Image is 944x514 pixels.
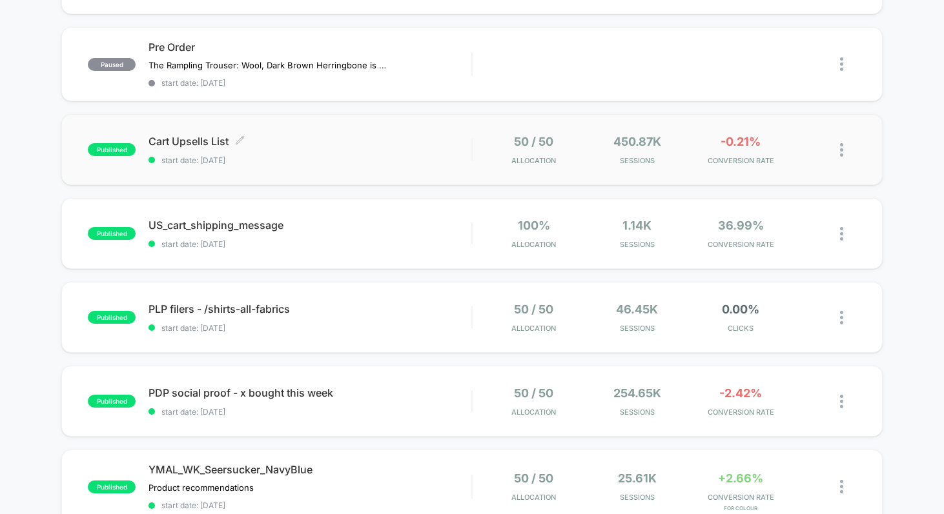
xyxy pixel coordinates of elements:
[589,493,686,502] span: Sessions
[722,302,759,316] span: 0.00%
[840,480,843,493] img: close
[88,227,136,240] span: published
[511,493,556,502] span: Allocation
[511,324,556,333] span: Allocation
[88,58,136,71] span: paused
[149,239,471,249] span: start date: [DATE]
[589,408,686,417] span: Sessions
[149,60,388,70] span: The Rampling Trouser: Wool, Dark Brown Herringbone is available to buy on pre-order.Orders contai...
[514,135,553,148] span: 50 / 50
[840,143,843,157] img: close
[149,482,254,493] span: Product recommendations
[511,156,556,165] span: Allocation
[514,471,553,485] span: 50 / 50
[514,302,553,316] span: 50 / 50
[589,324,686,333] span: Sessions
[692,505,789,511] span: for Colour
[692,156,789,165] span: CONVERSION RATE
[589,156,686,165] span: Sessions
[149,155,471,165] span: start date: [DATE]
[88,395,136,408] span: published
[149,323,471,333] span: start date: [DATE]
[719,386,762,400] span: -2.42%
[589,240,686,249] span: Sessions
[718,219,764,232] span: 36.99%
[88,480,136,493] span: published
[613,135,661,148] span: 450.87k
[518,219,550,232] span: 100%
[149,135,471,148] span: Cart Upsells List
[149,386,471,399] span: PDP social proof - x bought this week
[692,408,789,417] span: CONVERSION RATE
[616,302,658,316] span: 46.45k
[149,407,471,417] span: start date: [DATE]
[618,471,657,485] span: 25.61k
[511,408,556,417] span: Allocation
[88,311,136,324] span: published
[622,219,652,232] span: 1.14k
[840,227,843,241] img: close
[149,219,471,232] span: US_cart_shipping_message
[840,57,843,71] img: close
[149,41,471,54] span: Pre Order
[613,386,661,400] span: 254.65k
[149,302,471,315] span: PLP filers - /shirts-all-fabrics
[511,240,556,249] span: Allocation
[718,471,763,485] span: +2.66%
[692,240,789,249] span: CONVERSION RATE
[692,493,789,502] span: CONVERSION RATE
[692,324,789,333] span: CLICKS
[721,135,761,148] span: -0.21%
[840,395,843,408] img: close
[88,143,136,156] span: published
[149,500,471,510] span: start date: [DATE]
[149,78,471,88] span: start date: [DATE]
[149,463,471,476] span: YMAL_WK_Seersucker_NavyBlue
[514,386,553,400] span: 50 / 50
[840,311,843,324] img: close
